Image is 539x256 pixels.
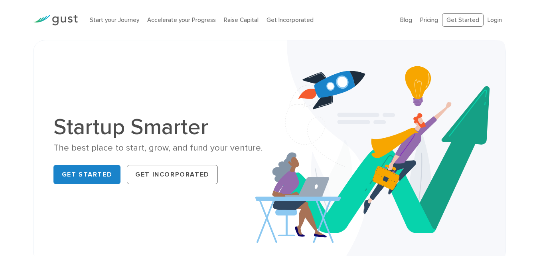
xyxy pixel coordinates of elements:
a: Get Incorporated [267,16,314,24]
a: Raise Capital [224,16,259,24]
h1: Startup Smarter [53,116,264,138]
a: Get Incorporated [127,165,218,184]
a: Start your Journey [90,16,139,24]
a: Get Started [53,165,121,184]
a: Blog [400,16,412,24]
img: Gust Logo [33,15,78,26]
a: Get Started [442,13,484,27]
div: The best place to start, grow, and fund your venture. [53,142,264,154]
a: Pricing [420,16,438,24]
a: Accelerate your Progress [147,16,216,24]
a: Login [488,16,502,24]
